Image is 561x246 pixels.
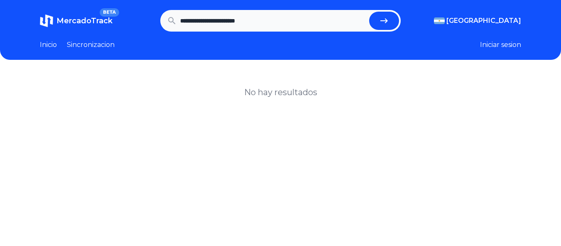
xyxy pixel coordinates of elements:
button: [GEOGRAPHIC_DATA] [434,16,521,26]
a: Sincronizacion [67,40,115,50]
span: MercadoTrack [56,16,113,25]
a: Inicio [40,40,57,50]
span: BETA [100,8,119,17]
h1: No hay resultados [244,86,317,98]
img: Argentina [434,17,445,24]
span: [GEOGRAPHIC_DATA] [446,16,521,26]
img: MercadoTrack [40,14,53,27]
a: MercadoTrackBETA [40,14,113,27]
button: Iniciar sesion [480,40,521,50]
